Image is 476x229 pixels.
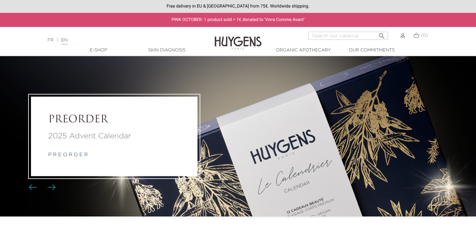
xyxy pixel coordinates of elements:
[421,33,428,38] span: (0)
[272,47,335,54] a: Organic Apothecary
[48,130,180,142] a: 2025 Advent Calendar
[376,30,387,38] button: 
[44,36,194,44] div: |
[31,183,52,192] div: Carousel buttons
[136,47,198,54] a: Skin Diagnosis
[378,30,386,38] i: 
[48,114,180,126] a: PREORDER
[48,152,88,157] a: p r e o r d e r
[48,38,54,42] a: FR
[340,47,403,54] a: Our commitments
[67,47,130,54] a: E-Shop
[215,26,262,51] img: Huygens
[61,38,68,45] a: EN
[308,32,388,40] input: Search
